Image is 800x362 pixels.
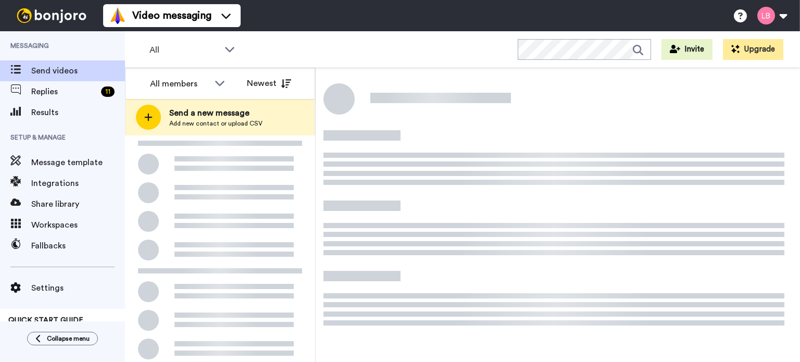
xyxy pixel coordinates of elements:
span: Message template [31,156,125,169]
button: Upgrade [723,39,783,60]
button: Invite [661,39,712,60]
span: QUICK START GUIDE [8,317,83,324]
span: Add new contact or upload CSV [169,119,262,128]
span: Workspaces [31,219,125,231]
span: Send a new message [169,107,262,119]
span: All [149,44,219,56]
img: bj-logo-header-white.svg [12,8,91,23]
span: Send videos [31,65,125,77]
div: 11 [101,86,115,97]
img: vm-color.svg [109,7,126,24]
button: Collapse menu [27,332,98,345]
span: Results [31,106,125,119]
span: Integrations [31,177,125,190]
div: All members [150,78,209,90]
span: Share library [31,198,125,210]
button: Newest [239,73,299,94]
span: Video messaging [132,8,211,23]
span: Replies [31,85,97,98]
span: Settings [31,282,125,294]
span: Collapse menu [47,334,90,343]
span: Fallbacks [31,240,125,252]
